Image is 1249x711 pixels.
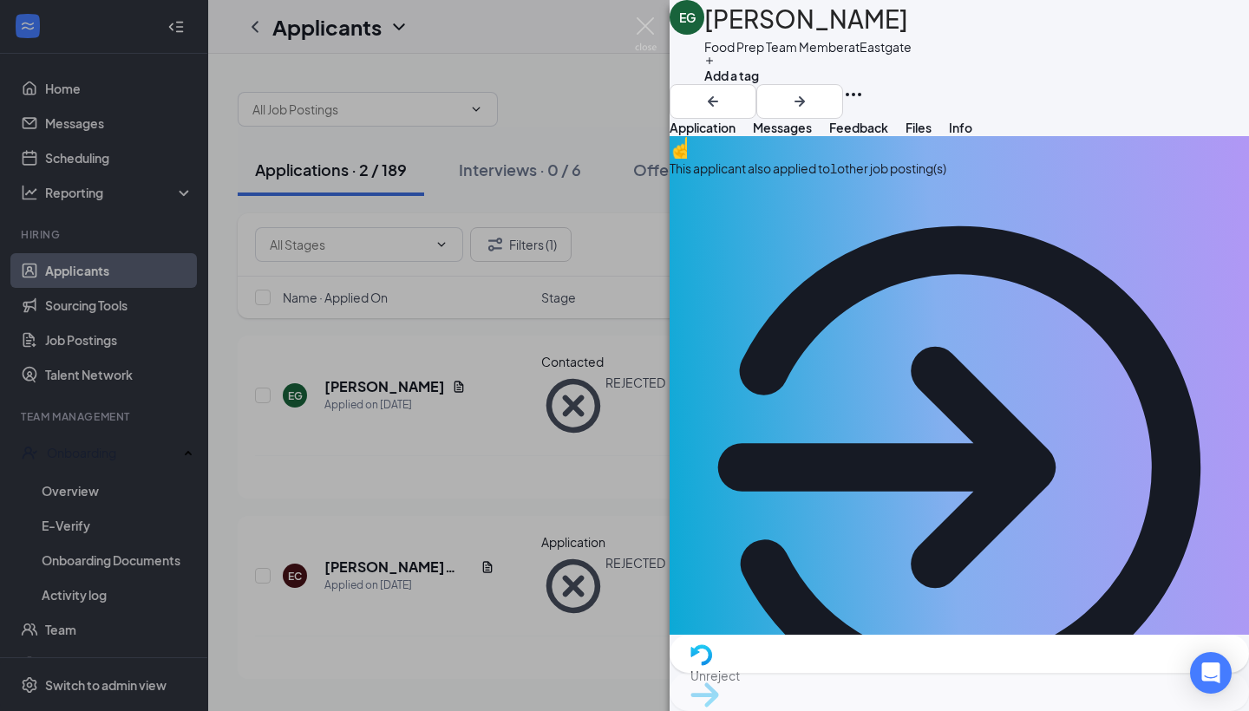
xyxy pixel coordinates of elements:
[679,9,696,26] div: EG
[704,55,715,66] svg: Plus
[704,55,759,85] button: PlusAdd a tag
[789,91,810,112] svg: ArrowRight
[670,84,756,119] button: ArrowLeftNew
[670,120,736,135] span: Application
[753,120,812,135] span: Messages
[670,159,1249,178] div: This applicant also applied to 1 other job posting(s)
[906,120,932,135] span: Files
[949,120,972,135] span: Info
[704,38,912,55] div: Food Prep Team Member at Eastgate
[843,84,864,105] svg: Ellipses
[703,91,723,112] svg: ArrowLeftNew
[1190,652,1232,694] div: Open Intercom Messenger
[829,120,888,135] span: Feedback
[756,84,843,119] button: ArrowRight
[690,666,1228,685] span: Unreject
